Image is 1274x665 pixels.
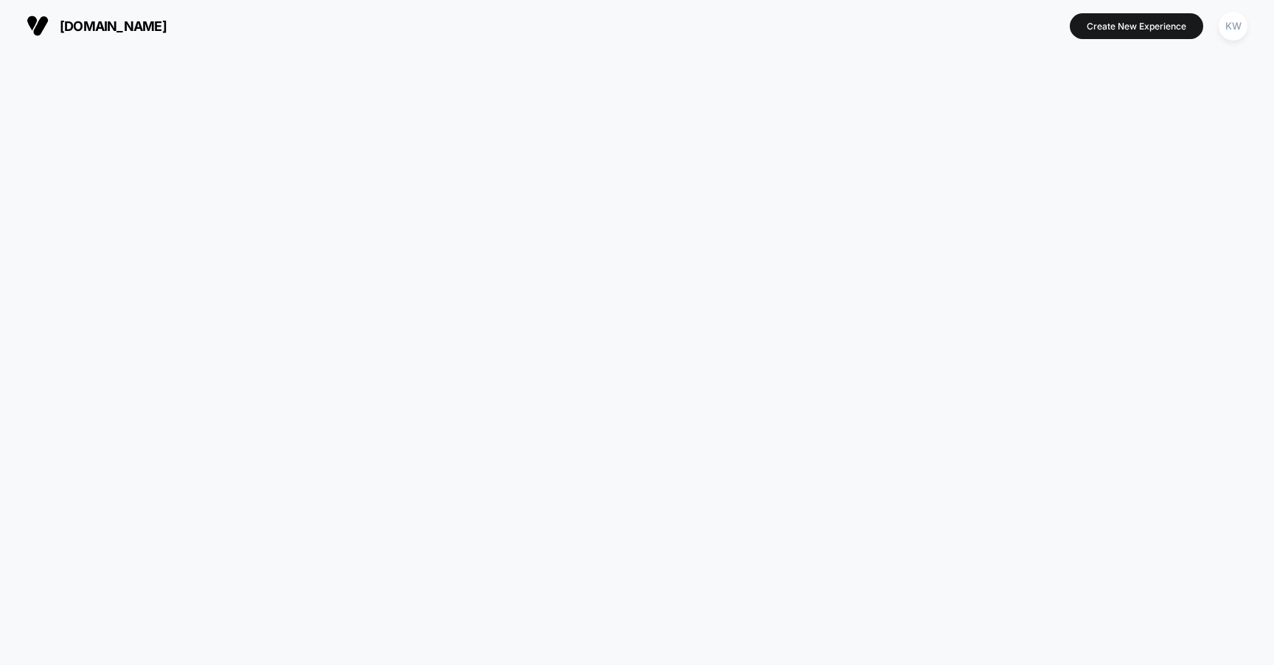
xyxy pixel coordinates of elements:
span: [DOMAIN_NAME] [60,18,167,34]
button: KW [1214,11,1252,41]
div: KW [1219,12,1247,41]
img: Visually logo [27,15,49,37]
button: Create New Experience [1070,13,1203,39]
button: [DOMAIN_NAME] [22,14,171,38]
